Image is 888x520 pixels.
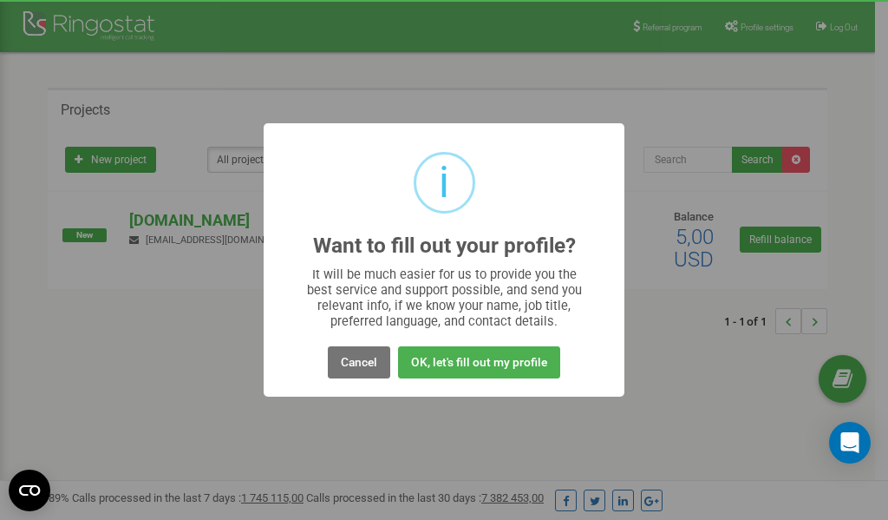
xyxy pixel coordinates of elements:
div: Open Intercom Messenger [829,422,871,464]
button: Cancel [328,346,390,378]
h2: Want to fill out your profile? [313,234,576,258]
div: It will be much easier for us to provide you the best service and support possible, and send you ... [298,267,591,329]
div: i [439,155,449,211]
button: OK, let's fill out my profile [398,346,560,378]
button: Open CMP widget [9,470,50,511]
